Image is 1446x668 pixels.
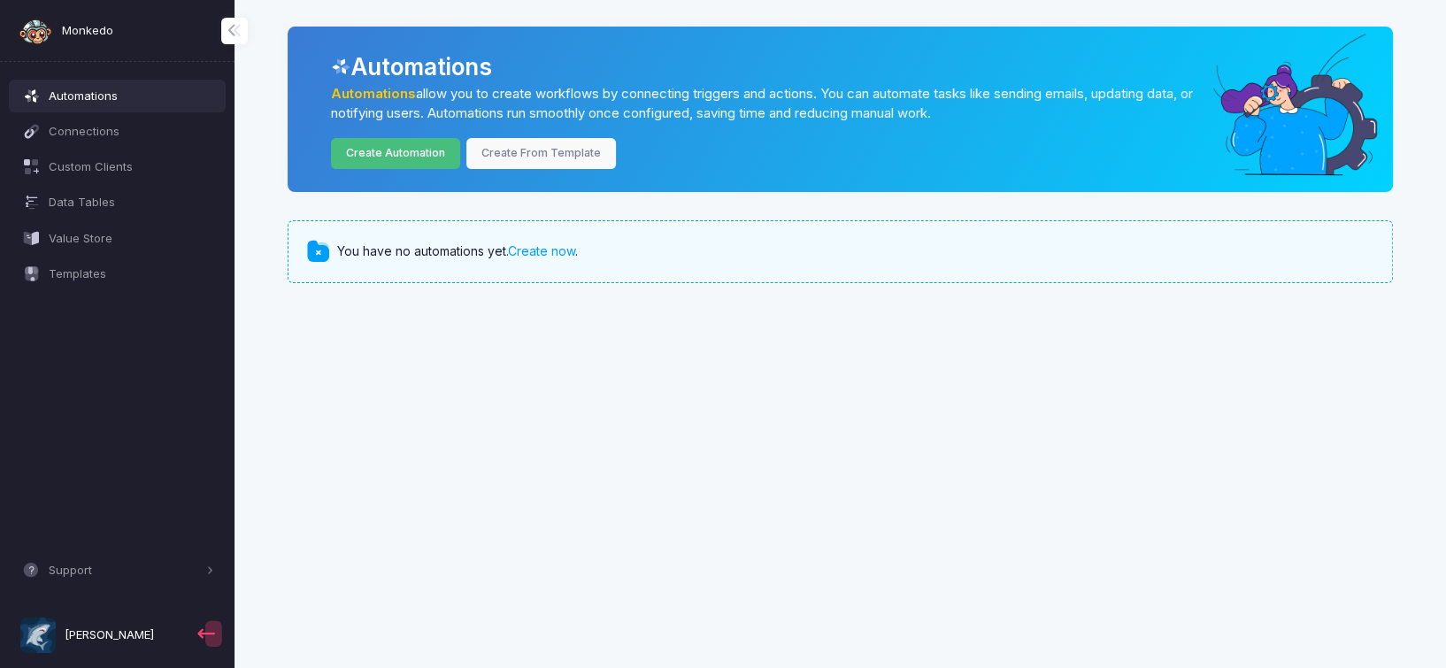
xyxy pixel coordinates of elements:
a: Connections [9,115,227,147]
span: Monkedo [62,22,113,40]
a: [PERSON_NAME] [9,610,194,661]
a: Data Tables [9,187,227,219]
a: Create Automation [331,138,461,169]
span: Value Store [49,230,214,248]
a: Automations [9,80,227,111]
a: Monkedo [18,13,113,49]
span: Support [49,562,202,580]
a: Automations [331,86,416,102]
span: Custom Clients [49,158,214,176]
span: Connections [49,123,214,141]
span: Data Tables [49,194,214,211]
div: Automations [331,50,1367,84]
a: Create From Template [466,138,617,169]
a: Templates [9,257,227,289]
a: Value Store [9,222,227,254]
span: [PERSON_NAME] [65,626,154,644]
img: profile [20,618,56,653]
a: Create now [508,243,575,258]
img: monkedo-logo-dark.png [18,13,53,49]
span: Templates [49,265,214,283]
span: You have no automations yet. . [337,242,578,261]
button: Support [9,555,227,587]
a: Custom Clients [9,151,227,183]
p: allow you to create workflows by connecting triggers and actions. You can automate tasks like sen... [331,84,1208,124]
span: Automations [49,88,214,105]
